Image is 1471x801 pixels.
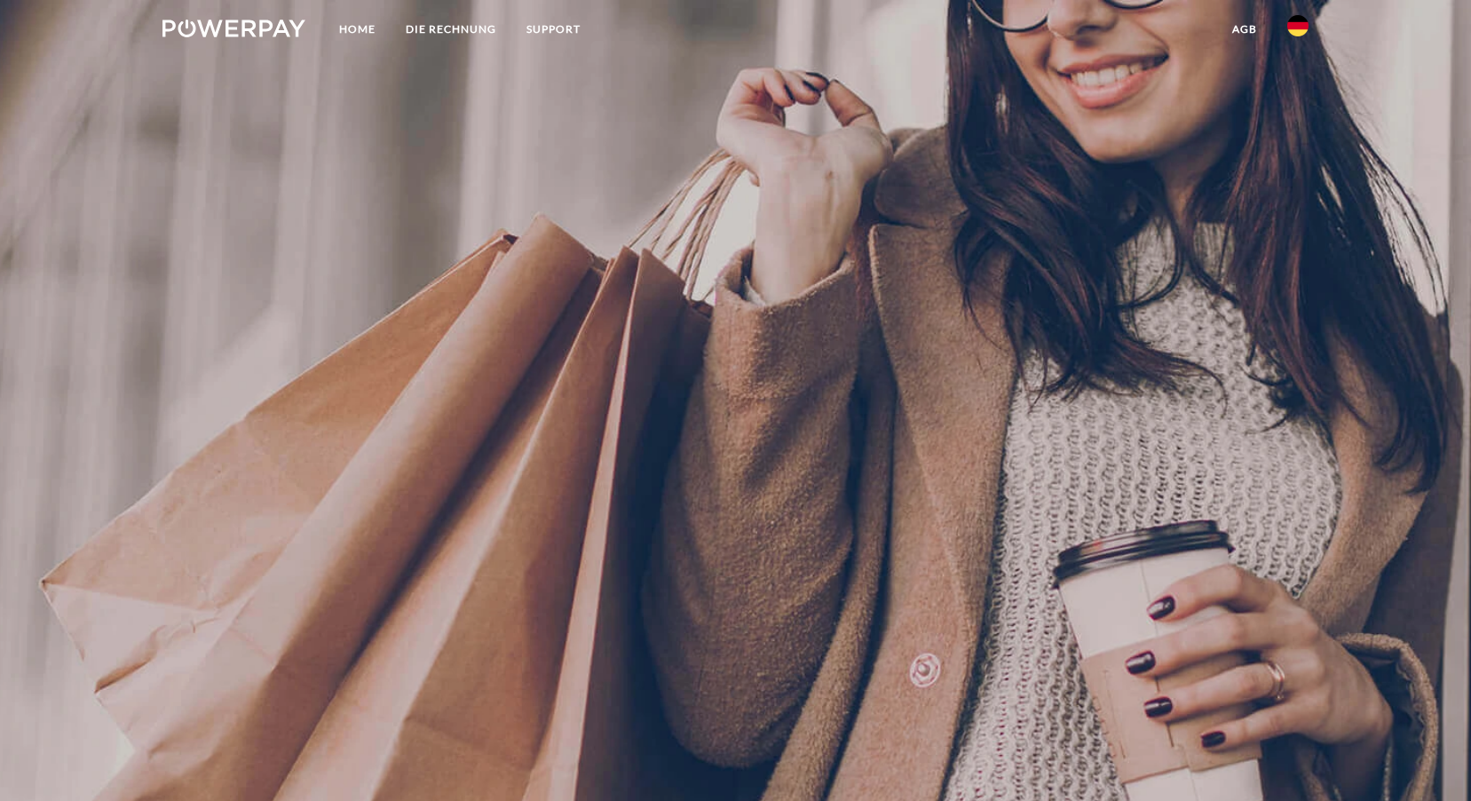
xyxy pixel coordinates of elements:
a: Home [324,13,391,45]
img: logo-powerpay-white.svg [162,20,305,37]
a: agb [1217,13,1272,45]
a: SUPPORT [511,13,596,45]
a: DIE RECHNUNG [391,13,511,45]
img: de [1287,15,1309,36]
